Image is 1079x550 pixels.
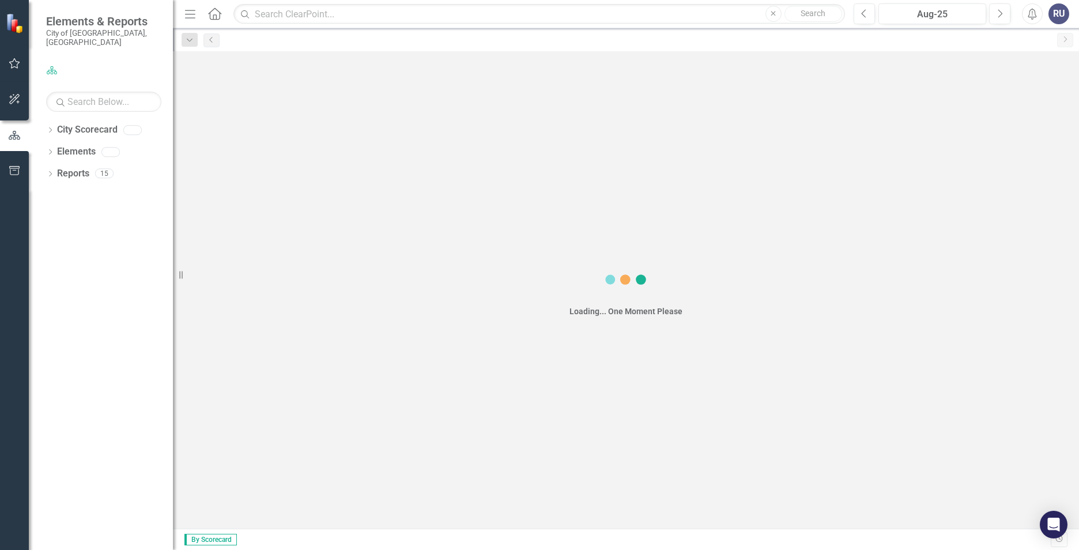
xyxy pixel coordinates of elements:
img: ClearPoint Strategy [6,13,26,33]
input: Search ClearPoint... [233,4,845,24]
span: Elements & Reports [46,14,161,28]
button: RU [1048,3,1069,24]
div: 15 [95,169,114,179]
a: City Scorecard [57,123,118,137]
input: Search Below... [46,92,161,112]
div: Aug-25 [882,7,982,21]
div: Loading... One Moment Please [569,306,682,317]
button: Aug-25 [878,3,986,24]
a: Reports [57,167,89,180]
span: By Scorecard [184,534,237,545]
a: Elements [57,145,96,159]
small: City of [GEOGRAPHIC_DATA], [GEOGRAPHIC_DATA] [46,28,161,47]
span: Search [801,9,825,18]
button: Search [784,6,842,22]
div: Open Intercom Messenger [1040,511,1067,538]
